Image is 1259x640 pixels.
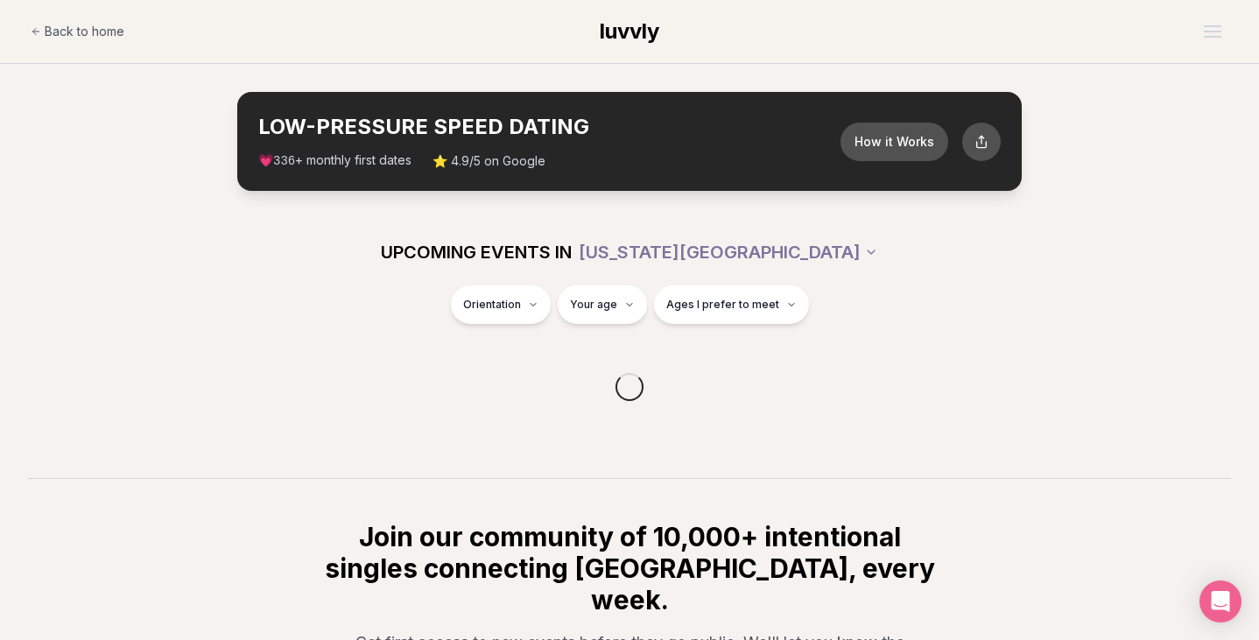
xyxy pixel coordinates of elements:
[45,23,124,40] span: Back to home
[570,298,617,312] span: Your age
[558,285,647,324] button: Your age
[258,151,411,170] span: 💗 + monthly first dates
[381,240,572,264] span: UPCOMING EVENTS IN
[579,233,878,271] button: [US_STATE][GEOGRAPHIC_DATA]
[463,298,521,312] span: Orientation
[433,152,545,170] span: ⭐ 4.9/5 on Google
[1199,580,1241,622] div: Open Intercom Messenger
[600,18,659,46] a: luvvly
[258,113,841,141] h2: LOW-PRESSURE SPEED DATING
[321,521,938,615] h2: Join our community of 10,000+ intentional singles connecting [GEOGRAPHIC_DATA], every week.
[451,285,551,324] button: Orientation
[666,298,779,312] span: Ages I prefer to meet
[273,154,295,168] span: 336
[600,18,659,44] span: luvvly
[31,14,124,49] a: Back to home
[841,123,948,161] button: How it Works
[1197,18,1228,45] button: Open menu
[654,285,809,324] button: Ages I prefer to meet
